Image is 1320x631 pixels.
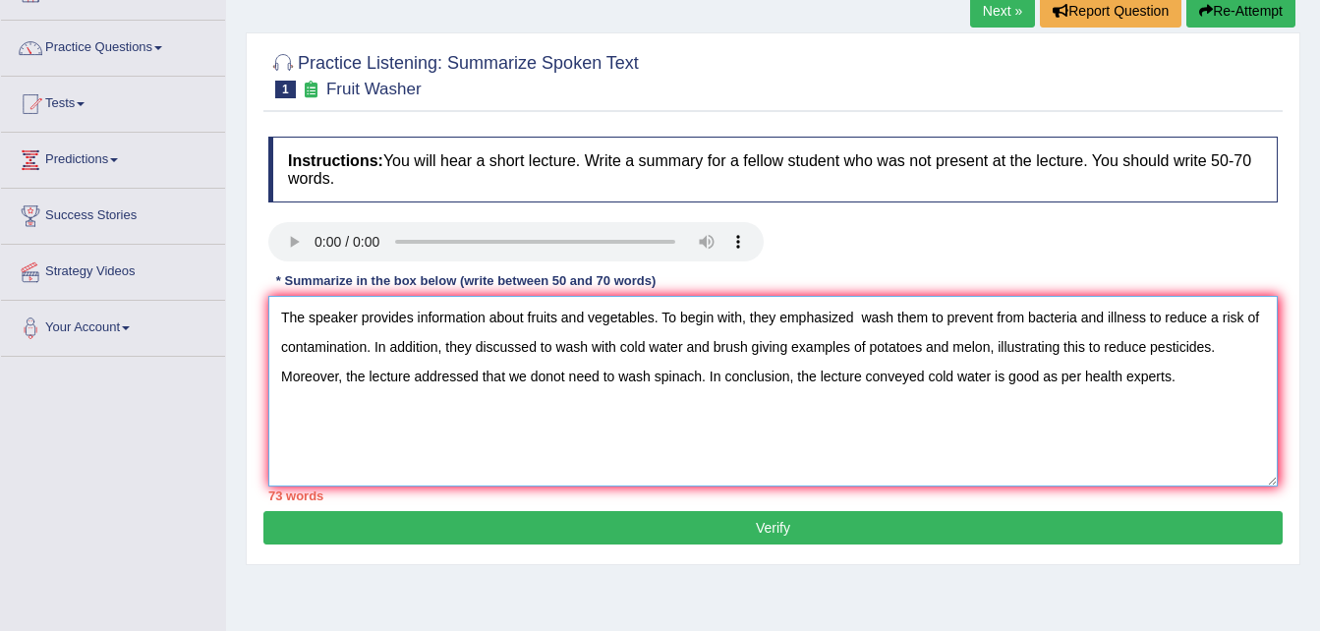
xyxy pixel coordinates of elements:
[268,271,663,290] div: * Summarize in the box below (write between 50 and 70 words)
[326,80,422,98] small: Fruit Washer
[275,81,296,98] span: 1
[268,487,1278,505] div: 73 words
[1,133,225,182] a: Predictions
[301,81,321,99] small: Exam occurring question
[263,511,1283,545] button: Verify
[1,245,225,294] a: Strategy Videos
[1,189,225,238] a: Success Stories
[1,301,225,350] a: Your Account
[268,49,639,98] h2: Practice Listening: Summarize Spoken Text
[1,21,225,70] a: Practice Questions
[268,137,1278,202] h4: You will hear a short lecture. Write a summary for a fellow student who was not present at the le...
[1,77,225,126] a: Tests
[288,152,383,169] b: Instructions:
